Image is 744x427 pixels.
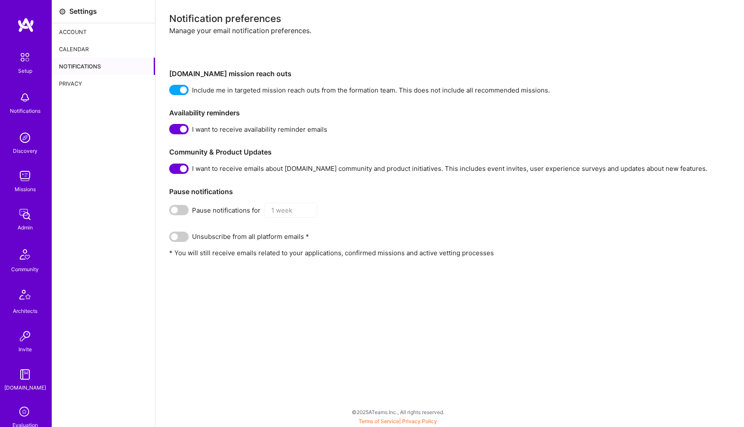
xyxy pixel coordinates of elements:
[52,40,155,58] div: Calendar
[52,401,744,423] div: © 2025 ATeams Inc., All rights reserved.
[13,306,37,316] div: Architects
[169,148,730,156] h3: Community & Product Updates
[192,232,309,241] span: Unsubscribe from all platform emails *
[15,286,35,306] img: Architects
[16,206,34,223] img: admin teamwork
[402,418,437,424] a: Privacy Policy
[52,23,155,40] div: Account
[192,206,260,215] span: Pause notifications for
[16,129,34,146] img: discovery
[192,164,707,173] span: I want to receive emails about [DOMAIN_NAME] community and product initiatives. This includes eve...
[359,418,399,424] a: Terms of Service
[169,26,730,63] div: Manage your email notification preferences.
[192,86,550,95] span: Include me in targeted mission reach outs from the formation team. This does not include all reco...
[16,167,34,185] img: teamwork
[169,188,730,196] h3: Pause notifications
[16,366,34,383] img: guide book
[16,48,34,66] img: setup
[19,345,32,354] div: Invite
[18,223,33,232] div: Admin
[16,89,34,106] img: bell
[169,70,730,78] h3: [DOMAIN_NAME] mission reach outs
[169,248,730,257] p: * You will still receive emails related to your applications, confirmed missions and active vetti...
[69,7,97,16] div: Settings
[11,265,39,274] div: Community
[17,404,33,421] i: icon SelectionTeam
[169,14,730,23] div: Notification preferences
[15,244,35,265] img: Community
[13,146,37,155] div: Discovery
[4,383,46,392] div: [DOMAIN_NAME]
[169,109,730,117] h3: Availability reminders
[192,125,327,134] span: I want to receive availability reminder emails
[52,75,155,92] div: Privacy
[359,418,437,424] span: |
[52,58,155,75] div: Notifications
[59,8,66,15] i: icon Settings
[10,106,40,115] div: Notifications
[17,17,34,33] img: logo
[16,328,34,345] img: Invite
[15,185,36,194] div: Missions
[18,66,32,75] div: Setup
